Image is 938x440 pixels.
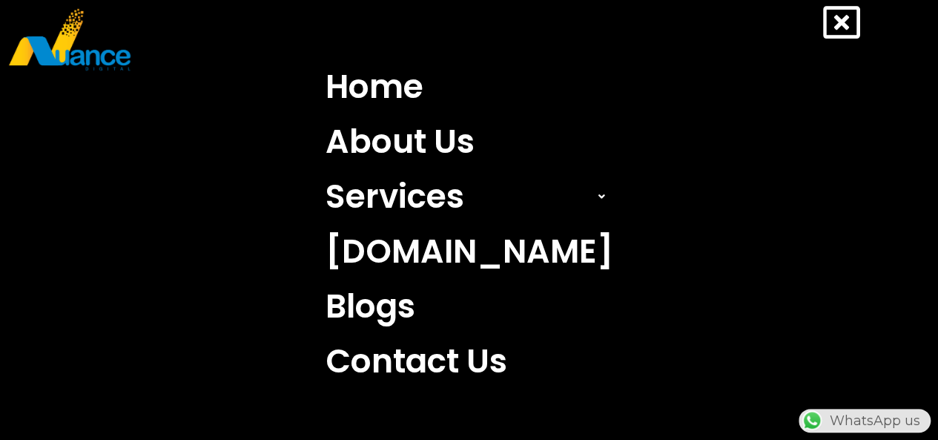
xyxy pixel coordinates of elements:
[314,334,624,389] a: Contact Us
[800,409,824,433] img: WhatsApp
[799,413,931,429] a: WhatsAppWhatsApp us
[314,59,624,114] a: Home
[314,224,624,279] a: [DOMAIN_NAME]
[799,409,931,433] div: WhatsApp us
[314,114,624,169] a: About Us
[314,279,624,334] a: Blogs
[7,7,462,72] a: nuance-qatar_logo
[314,169,624,224] a: Services
[7,7,132,72] img: nuance-qatar_logo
